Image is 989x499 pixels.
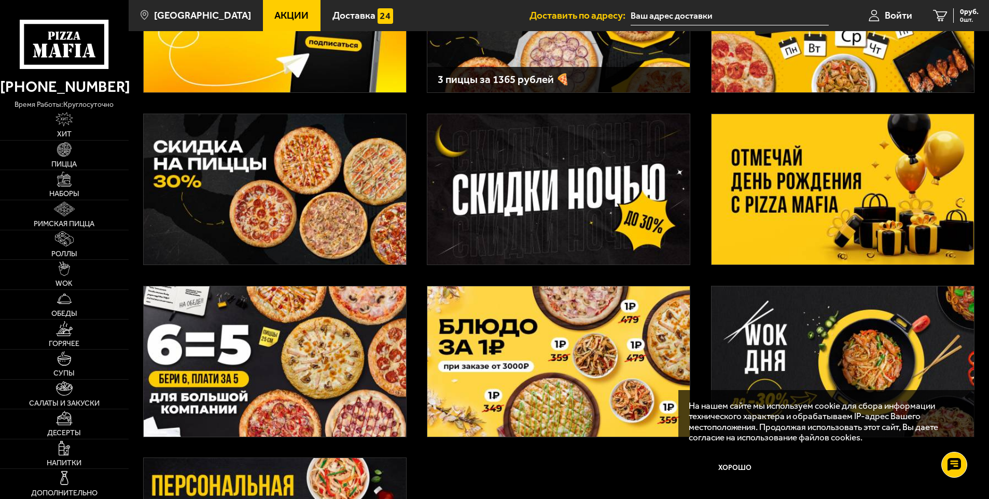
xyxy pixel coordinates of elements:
span: Роллы [51,251,77,258]
span: Доставка [332,10,375,20]
span: Обеды [51,310,77,317]
h3: 3 пиццы за 1365 рублей 🍕 [438,74,679,85]
span: Войти [885,10,912,20]
span: Пицца [51,161,77,168]
span: Акции [274,10,309,20]
span: WOK [55,280,73,287]
span: 0 руб. [960,8,979,16]
span: Напитки [47,460,81,467]
span: Горячее [49,340,79,348]
span: Супы [53,370,75,377]
span: Десерты [47,429,81,437]
span: Доставить по адресу: [530,10,631,20]
span: [GEOGRAPHIC_DATA] [154,10,251,20]
span: Хит [57,131,72,138]
img: 15daf4d41897b9f0e9f617042186c801.svg [378,8,393,24]
button: Хорошо [689,453,782,484]
span: Римская пицца [34,220,94,228]
span: Салаты и закуски [29,400,100,407]
p: На нашем сайте мы используем cookie для сбора информации технического характера и обрабатываем IP... [689,400,958,443]
span: 0 шт. [960,17,979,23]
input: Ваш адрес доставки [631,6,828,25]
span: Дополнительно [31,490,97,497]
span: Наборы [49,190,79,198]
